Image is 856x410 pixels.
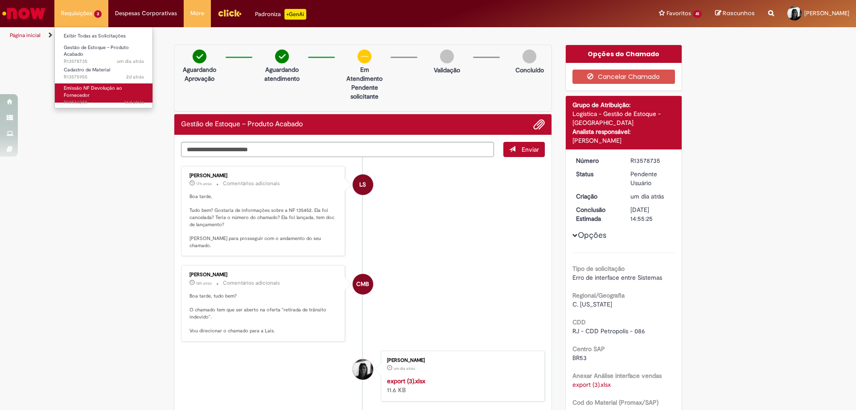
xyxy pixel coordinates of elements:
div: Padroniza [255,9,306,20]
div: [PERSON_NAME] [189,272,338,277]
div: [DATE] 14:55:25 [630,205,672,223]
span: um dia atrás [394,366,415,371]
button: Adicionar anexos [533,119,545,130]
textarea: Digite sua mensagem aqui... [181,142,494,157]
p: +GenAi [284,9,306,20]
span: CMB [356,273,369,295]
ul: Trilhas de página [7,27,564,44]
span: 3 [94,10,102,18]
span: [PERSON_NAME] [804,9,849,17]
div: Logística - Gestão de Estoque - [GEOGRAPHIC_DATA] [572,109,675,127]
a: Download de export (3).xlsx [572,381,611,389]
h2: Gestão de Estoque – Produto Acabado Histórico de tíquete [181,120,303,128]
span: Rascunhos [723,9,755,17]
a: Aberto R13534288 : Emissão NF Devolução ao Fornecedor [55,83,153,103]
span: 16d atrás [124,99,144,106]
span: More [190,9,204,18]
time: 15/09/2025 09:16:39 [124,99,144,106]
span: um dia atrás [117,58,144,65]
dt: Conclusão Estimada [569,205,624,223]
a: Aberto R13575955 : Cadastro de Material [55,65,153,82]
div: [PERSON_NAME] [572,136,675,145]
dt: Criação [569,192,624,201]
span: C. [US_STATE] [572,300,612,308]
span: Requisições [61,9,92,18]
p: Aguardando Aprovação [178,65,221,83]
span: 41 [693,10,702,18]
div: Pendente Usuário [630,170,672,187]
div: R13578735 [630,156,672,165]
span: LS [359,174,366,195]
a: export (3).xlsx [387,377,425,385]
span: 18h atrás [196,281,212,286]
span: um dia atrás [630,192,664,200]
span: Emissão NF Devolução ao Fornecedor [64,85,122,99]
span: Erro de interface entre Sistemas [572,273,662,282]
img: ServiceNow [1,4,47,22]
div: 29/09/2025 17:55:22 [630,192,672,201]
a: Exibir Todas as Solicitações [55,31,153,41]
span: Favoritos [667,9,691,18]
b: Centro SAP [572,345,605,353]
span: R13534288 [64,99,144,106]
div: Amanda Porcini Bin [353,359,373,380]
img: img-circle-grey.png [440,50,454,63]
button: Cancelar Chamado [572,70,675,84]
div: Cecilia Martins Bonjorni [353,274,373,294]
time: 30/09/2025 14:02:33 [196,181,212,186]
small: Comentários adicionais [223,180,280,187]
p: Boa tarde, tudo bem? O chamado tem que ser aberto na oferta "retirada de trânsito indevido". Vou ... [189,293,338,335]
span: 17h atrás [196,181,212,186]
time: 29/09/2025 17:55:23 [117,58,144,65]
small: Comentários adicionais [223,279,280,287]
b: Tipo de solicitação [572,265,625,273]
span: RJ - CDD Petropolis - 086 [572,327,645,335]
b: Cod do Material (Promax/SAP) [572,398,658,406]
p: Validação [434,66,460,75]
a: Página inicial [10,32,41,39]
div: 11.6 KB [387,377,535,394]
p: Boa tarde, Tudo bem? Gostaria de informações sobre a NF 135452. Ela foi cancelada? Teria o número... [189,193,338,249]
a: Aberto R13578735 : Gestão de Estoque – Produto Acabado [55,43,153,62]
dt: Status [569,170,624,178]
span: Cadastro de Material [64,66,110,73]
p: Concluído [515,66,544,75]
div: Opções do Chamado [566,45,682,63]
p: Pendente solicitante [343,83,386,101]
button: Enviar [503,142,545,157]
div: Analista responsável: [572,127,675,136]
img: img-circle-grey.png [523,50,536,63]
p: Aguardando atendimento [260,65,304,83]
a: Rascunhos [715,9,755,18]
img: check-circle-green.png [275,50,289,63]
span: 2d atrás [126,74,144,80]
div: [PERSON_NAME] [387,358,535,363]
span: R13575955 [64,74,144,81]
div: Lais Siqueira [353,174,373,195]
img: click_logo_yellow_360x200.png [218,6,242,20]
div: Grupo de Atribuição: [572,100,675,109]
img: check-circle-green.png [193,50,206,63]
span: Despesas Corporativas [115,9,177,18]
p: Em Atendimento [343,65,386,83]
dt: Número [569,156,624,165]
span: R13578735 [64,58,144,65]
b: CDD [572,318,586,326]
ul: Requisições [54,27,153,108]
time: 29/09/2025 11:02:28 [126,74,144,80]
img: circle-minus.png [358,50,371,63]
span: Enviar [522,145,539,153]
span: BR53 [572,354,587,362]
div: [PERSON_NAME] [189,173,338,178]
span: Gestão de Estoque – Produto Acabado [64,44,129,58]
time: 29/09/2025 17:54:12 [394,366,415,371]
b: Regional/Geografia [572,291,625,299]
time: 29/09/2025 17:55:22 [630,192,664,200]
b: Anexar Análise interface vendas [572,372,662,380]
time: 30/09/2025 13:50:48 [196,281,212,286]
